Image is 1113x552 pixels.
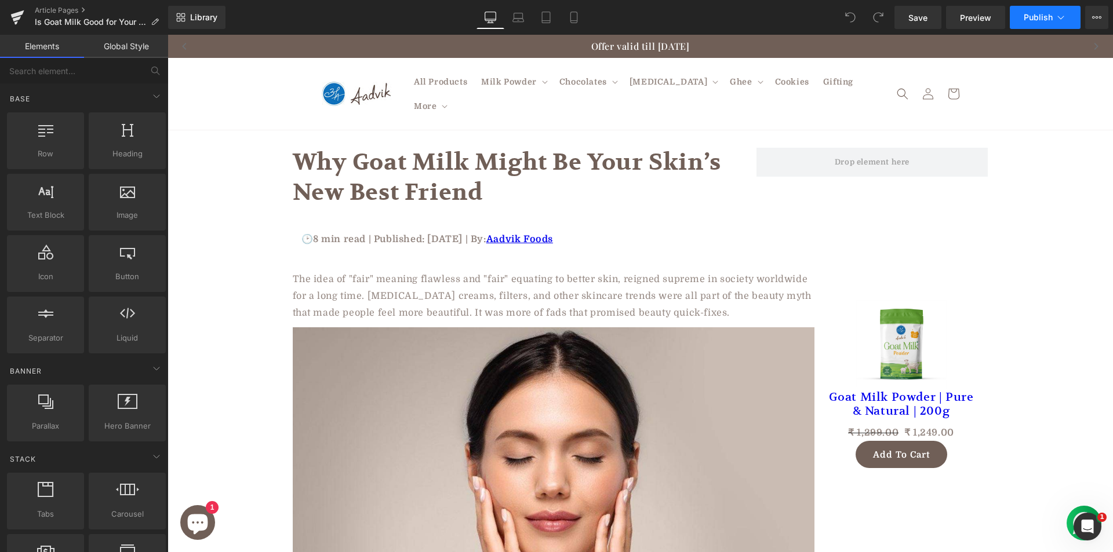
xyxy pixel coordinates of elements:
a: All Products [239,35,307,59]
summary: More [239,59,285,83]
button: Next [922,6,934,17]
span: Tabs [10,508,81,520]
span: Cookies [608,42,642,52]
a: Gifting [649,35,693,59]
span: Stack [9,454,37,465]
span: Icon [10,270,81,283]
img: Aadvik foods logo [154,47,224,71]
summary: Search [722,46,748,72]
summary: Ghee [555,35,600,59]
span: 1 [1097,513,1107,522]
button: More [1085,6,1108,29]
span: Base [9,93,31,104]
span: Button [92,270,162,283]
img: whatsapp-icon.svg [12,12,35,35]
a: Aadvik Foods [319,199,385,210]
a: Cookies [601,35,649,59]
span: Ghee [562,42,584,52]
span: Liquid [92,332,162,344]
span: Is Goat Milk Good for Your Skin? Here’s What You Should Know [35,17,146,27]
span: ₹ 1,299.00 [681,393,731,403]
p: 🕑8 min read | Published: [DATE] | By: [134,196,812,213]
button: Redo [867,6,890,29]
span: More [246,66,269,76]
span: Image [92,209,162,221]
a: Goat Milk Powder | Pure & Natural | 200g [659,356,809,383]
p: The idea of "fair" meaning flawless and "fair" equating to better skin, reigned supreme in societ... [125,236,647,286]
a: Preview [946,6,1005,29]
span: Parallax [10,420,81,432]
span: [MEDICAL_DATA] [462,42,540,52]
button: Previous [12,6,23,17]
span: ₹ 1,249.00 [737,390,787,407]
span: Library [190,12,217,23]
button: Add To Cart [688,406,780,433]
span: Preview [960,12,991,24]
button: Publish [1010,6,1081,29]
span: Publish [1024,13,1053,22]
span: Separator [10,332,81,344]
summary: [MEDICAL_DATA] [455,35,555,59]
span: Save [908,12,927,24]
span: Banner [9,365,43,376]
a: Laptop [504,6,532,29]
a: Article Pages [35,6,168,15]
iframe: Intercom live chat [1074,513,1101,540]
summary: Chocolates [385,35,455,59]
span: Heading [92,148,162,160]
img: Goat Milk Powder | Pure & Natural | 200g [689,265,779,356]
a: Desktop [477,6,504,29]
span: Chocolates [392,42,439,52]
button: Undo [839,6,862,29]
span: Hero Banner [92,420,162,432]
summary: Milk Powder [307,35,385,59]
span: Text Block [10,209,81,221]
a: Tablet [532,6,560,29]
a: New Library [168,6,225,29]
a: Global Style [84,35,168,58]
a: Mobile [560,6,588,29]
span: Row [10,148,81,160]
span: Milk Powder [314,42,369,52]
h1: Why Goat Milk Might Be Your Skin’s New Best Friend [125,113,589,173]
span: All Products [246,42,300,52]
span: Carousel [92,508,162,520]
a: Offer valid till [DATE] [424,6,522,17]
span: Gifting [656,42,686,52]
